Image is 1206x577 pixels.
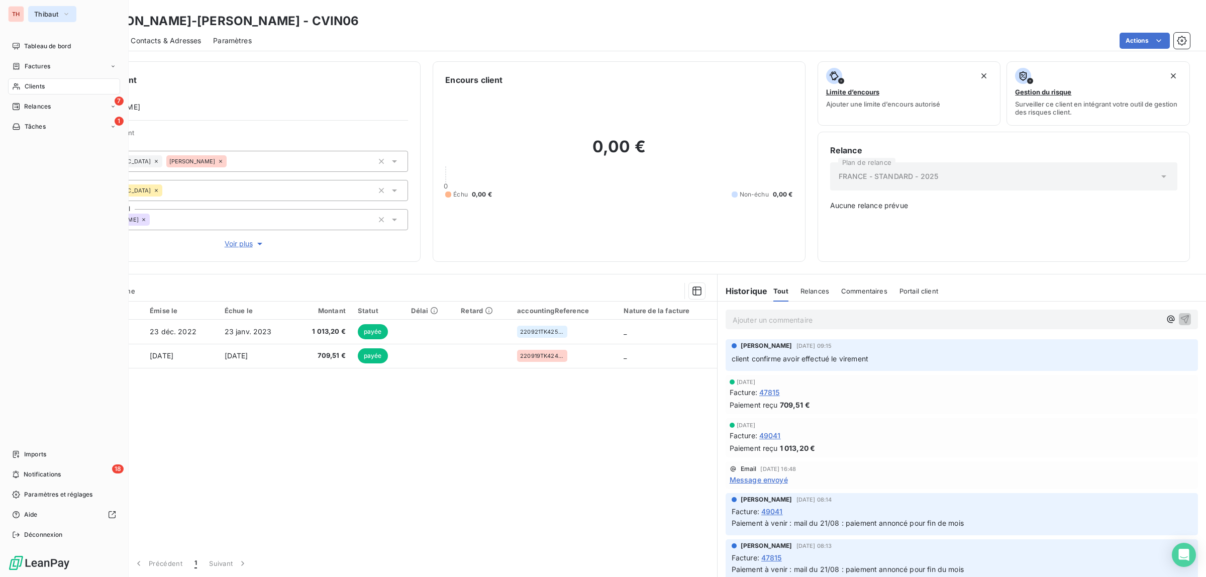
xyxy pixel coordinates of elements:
[741,541,792,550] span: [PERSON_NAME]
[796,543,832,549] span: [DATE] 08:13
[737,379,756,385] span: [DATE]
[150,327,196,336] span: 23 déc. 2022
[24,530,63,539] span: Déconnexion
[24,510,38,519] span: Aide
[81,129,408,143] span: Propriétés Client
[227,157,235,166] input: Ajouter une valeur
[830,144,1177,156] h6: Relance
[732,519,964,527] span: Paiement à venir : mail du 21/08 : paiement annoncé pour fin de mois
[737,422,756,428] span: [DATE]
[780,400,810,410] span: 709,51 €
[24,470,61,479] span: Notifications
[1120,33,1170,49] button: Actions
[300,327,346,337] span: 1 013,20 €
[358,307,399,315] div: Statut
[1007,61,1190,126] button: Gestion du risqueSurveiller ce client en intégrant votre outil de gestion des risques client.
[25,82,45,91] span: Clients
[796,497,832,503] span: [DATE] 08:14
[761,506,783,517] span: 49041
[131,36,201,46] span: Contacts & Adresses
[162,186,170,195] input: Ajouter une valeur
[61,74,408,86] h6: Informations client
[358,324,388,339] span: payée
[826,88,879,96] span: Limite d’encours
[826,100,940,108] span: Ajouter une limite d’encours autorisé
[741,495,792,504] span: [PERSON_NAME]
[730,430,757,441] span: Facture :
[213,36,252,46] span: Paramètres
[730,443,778,453] span: Paiement reçu
[517,307,612,315] div: accountingReference
[358,348,388,363] span: payée
[520,353,564,359] span: 220919TK42497BL
[300,307,346,315] div: Montant
[624,327,627,336] span: _
[411,307,449,315] div: Délai
[732,552,759,563] span: Facture :
[839,171,939,181] span: FRANCE - STANDARD - 2025
[445,137,792,167] h2: 0,00 €
[730,400,778,410] span: Paiement reçu
[150,307,213,315] div: Émise le
[830,201,1177,211] span: Aucune relance prévue
[81,238,408,249] button: Voir plus
[741,341,792,350] span: [PERSON_NAME]
[796,343,832,349] span: [DATE] 09:15
[461,307,505,315] div: Retard
[741,466,757,472] span: Email
[453,190,468,199] span: Échu
[732,565,964,573] span: Paiement à venir : mail du 21/08 : paiement annoncé pour fin du mois
[773,287,788,295] span: Tout
[24,102,51,111] span: Relances
[520,329,564,335] span: 220921TK42546BL
[115,117,124,126] span: 1
[759,430,781,441] span: 49041
[225,307,288,315] div: Échue le
[24,490,92,499] span: Paramètres et réglages
[780,443,816,453] span: 1 013,20 €
[899,287,938,295] span: Portail client
[1172,543,1196,567] div: Open Intercom Messenger
[445,74,502,86] h6: Encours client
[718,285,768,297] h6: Historique
[115,97,124,106] span: 7
[444,182,448,190] span: 0
[761,552,782,563] span: 47815
[169,158,216,164] span: [PERSON_NAME]
[818,61,1001,126] button: Limite d’encoursAjouter une limite d’encours autorisé
[150,351,173,360] span: [DATE]
[88,12,359,30] h3: [PERSON_NAME]-[PERSON_NAME] - CVIN06
[732,354,868,363] span: client confirme avoir effectué le virement
[150,215,158,224] input: Ajouter une valeur
[730,474,788,485] span: Message envoyé
[472,190,492,199] span: 0,00 €
[194,558,197,568] span: 1
[24,42,71,51] span: Tableau de bord
[841,287,887,295] span: Commentaires
[225,239,265,249] span: Voir plus
[203,553,254,574] button: Suivant
[128,553,188,574] button: Précédent
[25,62,50,71] span: Factures
[760,466,796,472] span: [DATE] 16:48
[8,6,24,22] div: TH
[300,351,346,361] span: 709,51 €
[225,327,272,336] span: 23 janv. 2023
[800,287,829,295] span: Relances
[624,351,627,360] span: _
[732,506,759,517] span: Facture :
[25,122,46,131] span: Tâches
[759,387,780,398] span: 47815
[730,387,757,398] span: Facture :
[8,507,120,523] a: Aide
[188,553,203,574] button: 1
[112,464,124,473] span: 18
[740,190,769,199] span: Non-échu
[1015,100,1181,116] span: Surveiller ce client en intégrant votre outil de gestion des risques client.
[624,307,711,315] div: Nature de la facture
[24,450,46,459] span: Imports
[225,351,248,360] span: [DATE]
[1015,88,1071,96] span: Gestion du risque
[773,190,793,199] span: 0,00 €
[8,555,70,571] img: Logo LeanPay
